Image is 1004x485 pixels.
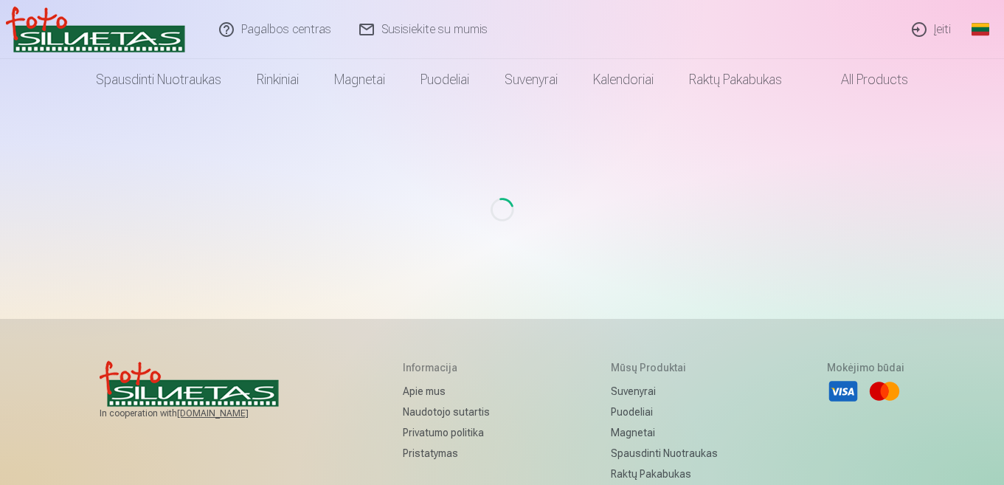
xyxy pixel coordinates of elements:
h5: Mūsų produktai [611,360,718,375]
h5: Informacija [403,360,501,375]
a: Puodeliai [611,402,718,422]
a: Apie mus [403,381,501,402]
a: All products [800,59,926,100]
a: Raktų pakabukas [671,59,800,100]
li: Visa [827,375,859,407]
a: Privatumo politika [403,422,501,443]
a: [DOMAIN_NAME] [177,407,284,419]
a: Rinkiniai [239,59,316,100]
a: Suvenyrai [487,59,575,100]
a: Kalendoriai [575,59,671,100]
a: Magnetai [611,422,718,443]
a: Pristatymas [403,443,501,464]
a: Suvenyrai [611,381,718,402]
h5: Mokėjimo būdai [827,360,904,375]
img: /v3 [6,6,185,53]
a: Spausdinti nuotraukas [611,443,718,464]
a: Magnetai [316,59,403,100]
a: Naudotojo sutartis [403,402,501,422]
a: Raktų pakabukas [611,464,718,484]
span: In cooperation with [100,407,294,419]
a: Spausdinti nuotraukas [78,59,239,100]
li: Mastercard [868,375,901,407]
a: Puodeliai [403,59,487,100]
